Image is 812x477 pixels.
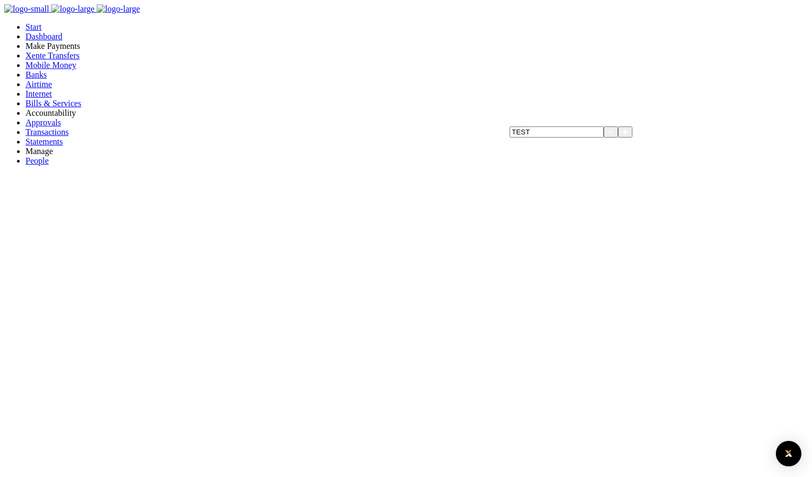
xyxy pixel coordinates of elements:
[26,51,80,60] a: Xente Transfers
[26,156,49,165] a: People
[33,41,80,50] span: ake Payments
[776,441,801,466] div: Open Intercom Messenger
[26,137,63,146] a: Statements
[618,126,632,138] button: ✖
[26,99,81,108] a: Bills & Services
[4,4,49,14] img: logo-small
[26,80,52,89] a: Airtime
[26,127,69,137] a: Transactions
[26,41,808,51] li: M
[620,127,630,137] div: ✖
[26,22,41,31] a: Start
[604,126,618,138] button: ✔
[33,147,53,156] span: anage
[26,108,808,118] li: Ac
[26,118,61,127] a: Approvals
[26,70,47,79] a: Banks
[51,4,94,14] img: logo-large
[36,108,76,117] span: countability
[26,32,62,41] a: Dashboard
[26,89,52,98] a: Internet
[26,147,808,156] li: M
[26,61,77,70] a: Mobile Money
[4,4,140,13] a: logo-small logo-large logo-large
[97,4,140,14] img: logo-large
